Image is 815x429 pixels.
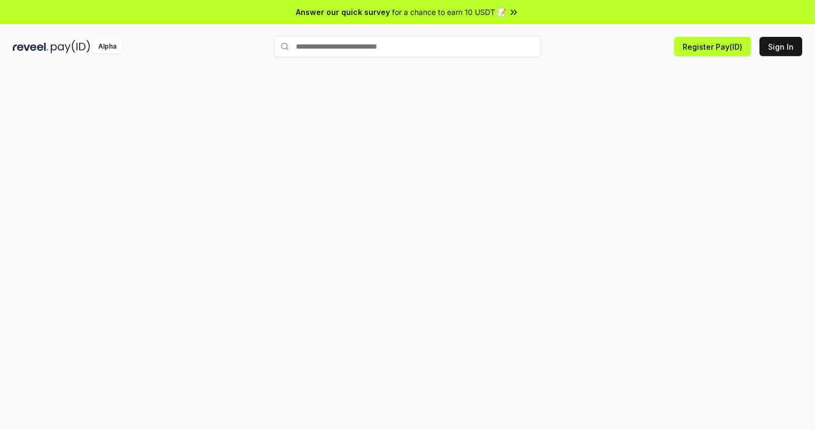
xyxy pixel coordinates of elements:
[92,40,122,53] div: Alpha
[392,6,506,18] span: for a chance to earn 10 USDT 📝
[51,40,90,53] img: pay_id
[296,6,390,18] span: Answer our quick survey
[759,37,802,56] button: Sign In
[13,40,49,53] img: reveel_dark
[674,37,751,56] button: Register Pay(ID)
